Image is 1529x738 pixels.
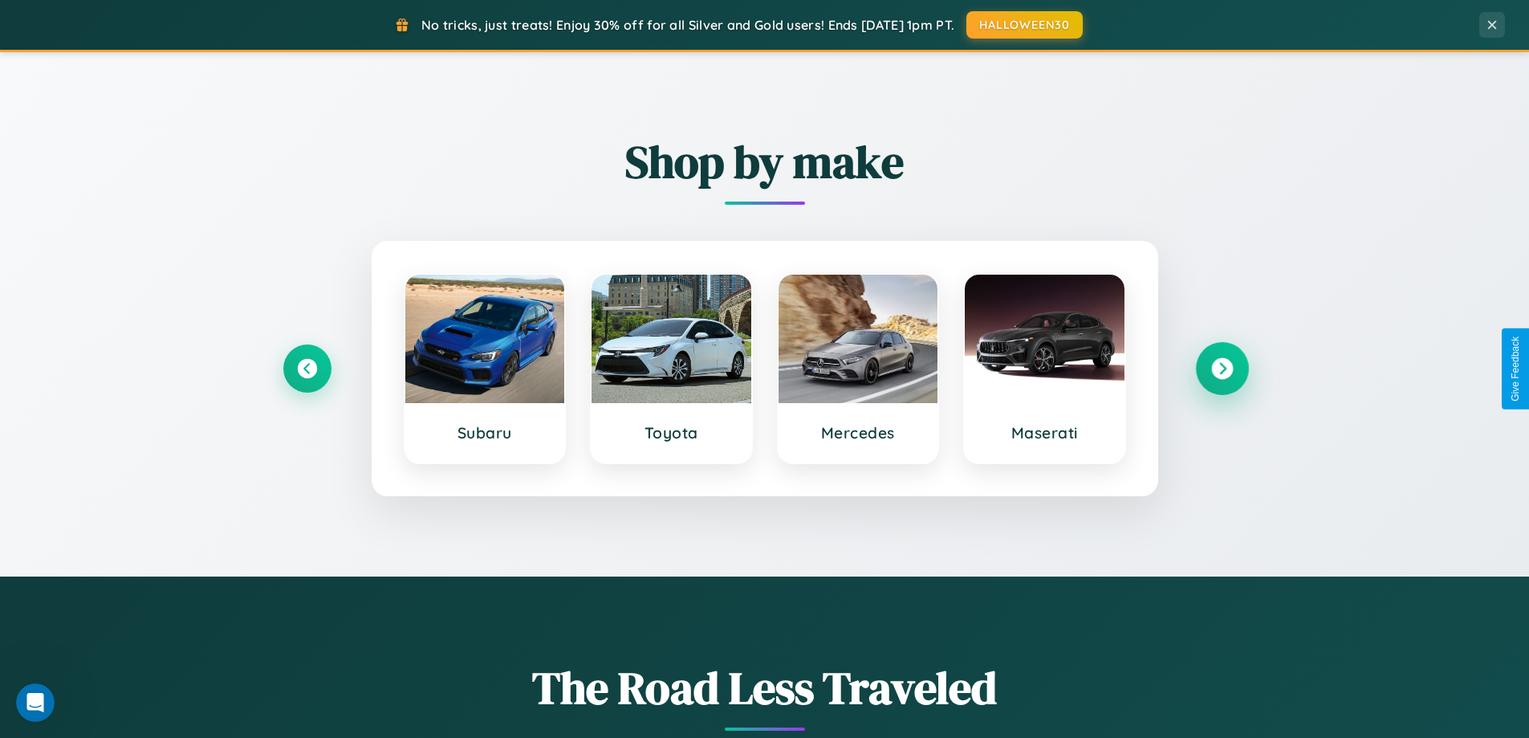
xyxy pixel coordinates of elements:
[283,657,1246,719] h1: The Road Less Traveled
[421,17,954,33] span: No tricks, just treats! Enjoy 30% off for all Silver and Gold users! Ends [DATE] 1pm PT.
[421,423,549,442] h3: Subaru
[981,423,1108,442] h3: Maserati
[966,11,1083,39] button: HALLOWEEN30
[795,423,922,442] h3: Mercedes
[16,683,55,722] iframe: Intercom live chat
[608,423,735,442] h3: Toyota
[283,131,1246,193] h2: Shop by make
[1510,336,1521,402] div: Give Feedback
